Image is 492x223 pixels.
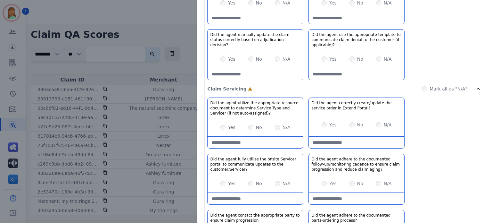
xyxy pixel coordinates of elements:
h3: Did the agent use the appropriate template to communicate claim denial to the customer (if applic... [311,32,402,47]
label: Yes [228,180,235,187]
label: N/A [283,180,291,187]
label: No [256,124,262,131]
h3: Did the agent adhere to the documented parts-ordering process? [311,213,402,223]
label: Yes [228,124,235,131]
label: N/A [283,56,291,62]
label: No [357,122,363,128]
h3: Did the agent correctly create/update the service order in Extend Portal? [311,100,402,111]
label: Yes [329,122,337,128]
label: Yes [329,180,337,187]
label: No [357,180,363,187]
label: Mark all as "N/A" [430,86,467,92]
label: No [256,180,262,187]
label: Yes [228,56,235,62]
label: No [357,56,363,62]
h3: Did the agent utilize the appropriate resource document to determine Service Type and Servicer (i... [210,100,300,116]
h3: Did the agent adhere to the documented follow-up/monitoring cadence to ensure claim progression a... [311,157,402,172]
label: No [256,56,262,62]
h3: Did the agent fully utilize the onsite Servicer portal to communicate updates to the customer/Ser... [210,157,300,172]
label: N/A [384,122,392,128]
label: N/A [384,56,392,62]
p: Claim Servicing [207,86,246,92]
label: N/A [384,180,392,187]
h3: Did the agent manually update the claim status correctly based on adjudication decision? [210,32,300,47]
label: Yes [329,56,337,62]
label: N/A [283,124,291,131]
